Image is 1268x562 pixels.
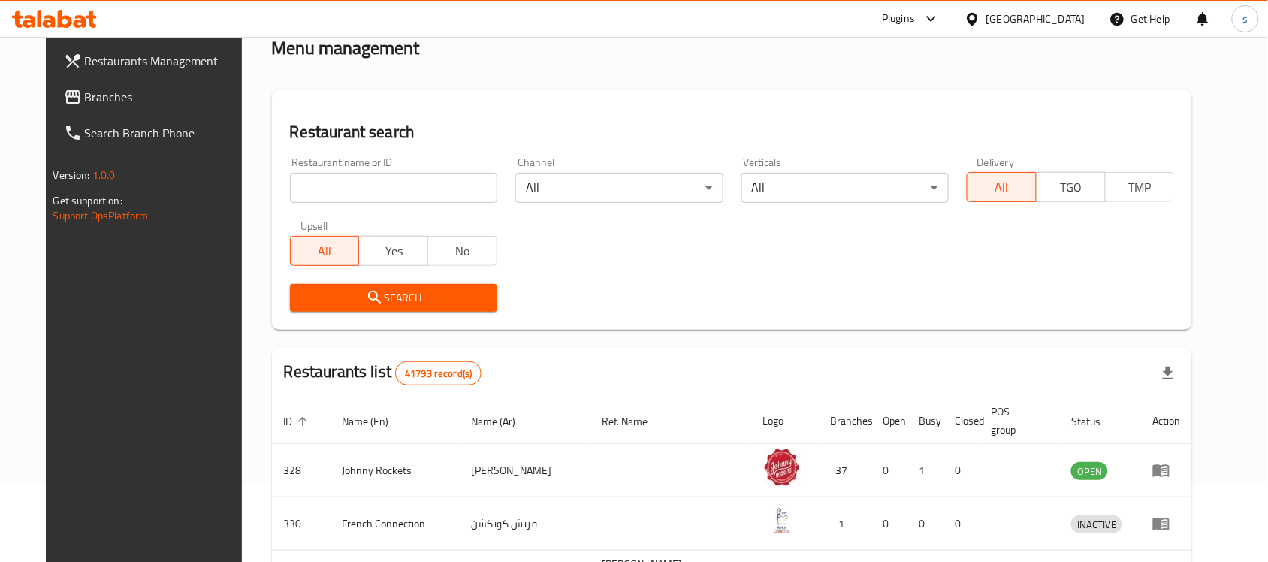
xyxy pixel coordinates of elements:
[284,361,482,385] h2: Restaurants list
[85,88,246,106] span: Branches
[272,36,420,60] h2: Menu management
[365,240,422,262] span: Yes
[1152,461,1180,479] div: Menu
[907,398,943,444] th: Busy
[819,497,871,551] td: 1
[434,240,491,262] span: No
[1140,398,1192,444] th: Action
[1152,515,1180,533] div: Menu
[907,497,943,551] td: 0
[986,11,1085,27] div: [GEOGRAPHIC_DATA]
[1071,462,1108,480] div: OPEN
[52,79,258,115] a: Branches
[52,115,258,151] a: Search Branch Phone
[819,444,871,497] td: 37
[85,124,246,142] span: Search Branch Phone
[871,444,907,497] td: 0
[1150,355,1186,391] div: Export file
[297,240,354,262] span: All
[943,444,980,497] td: 0
[290,121,1175,144] h2: Restaurant search
[943,497,980,551] td: 0
[882,10,915,28] div: Plugins
[331,444,460,497] td: Johnny Rockets
[358,236,428,266] button: Yes
[302,289,485,307] span: Search
[1112,177,1169,198] span: TMP
[974,177,1031,198] span: All
[427,236,497,266] button: No
[290,236,360,266] button: All
[515,173,723,203] div: All
[331,497,460,551] td: French Connection
[52,43,258,79] a: Restaurants Management
[1043,177,1100,198] span: TGO
[272,497,331,551] td: 330
[290,284,497,312] button: Search
[290,173,497,203] input: Search for restaurant name or ID..
[992,403,1042,439] span: POS group
[1242,11,1248,27] span: s
[53,206,149,225] a: Support.OpsPlatform
[396,367,481,381] span: 41793 record(s)
[763,449,801,486] img: Johnny Rockets
[53,165,90,185] span: Version:
[395,361,482,385] div: Total records count
[977,157,1015,168] label: Delivery
[1105,172,1175,202] button: TMP
[284,412,312,431] span: ID
[871,398,907,444] th: Open
[1036,172,1106,202] button: TGO
[741,173,949,203] div: All
[1071,516,1122,533] span: INACTIVE
[763,502,801,539] img: French Connection
[1071,463,1108,480] span: OPEN
[751,398,819,444] th: Logo
[967,172,1037,202] button: All
[471,412,535,431] span: Name (Ar)
[92,165,116,185] span: 1.0.0
[53,191,122,210] span: Get support on:
[871,497,907,551] td: 0
[272,444,331,497] td: 328
[907,444,943,497] td: 1
[343,412,409,431] span: Name (En)
[819,398,871,444] th: Branches
[943,398,980,444] th: Closed
[300,221,328,231] label: Upsell
[459,497,590,551] td: فرنش كونكشن
[1071,412,1120,431] span: Status
[459,444,590,497] td: [PERSON_NAME]
[85,52,246,70] span: Restaurants Management
[602,412,667,431] span: Ref. Name
[1071,515,1122,533] div: INACTIVE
